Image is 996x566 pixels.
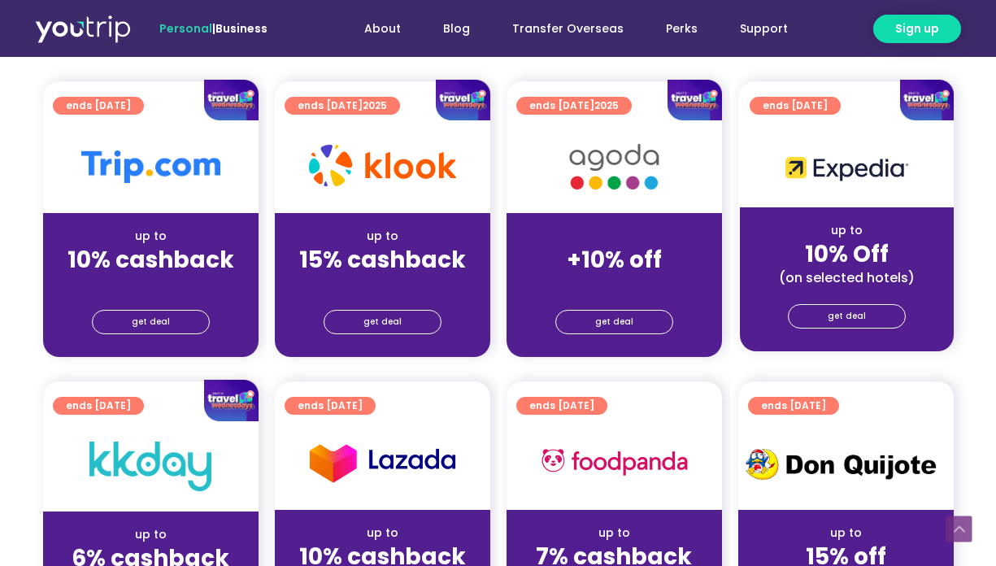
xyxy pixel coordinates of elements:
[56,228,246,245] div: up to
[753,222,941,239] div: up to
[491,14,645,44] a: Transfer Overseas
[132,311,170,333] span: get deal
[363,311,402,333] span: get deal
[288,275,477,292] div: (for stays only)
[285,397,376,415] a: ends [DATE]
[288,228,477,245] div: up to
[828,305,866,328] span: get deal
[298,397,363,415] span: ends [DATE]
[805,238,889,270] strong: 10% Off
[748,397,839,415] a: ends [DATE]
[567,244,662,276] strong: +10% off
[761,397,826,415] span: ends [DATE]
[599,228,629,244] span: up to
[67,244,234,276] strong: 10% cashback
[645,14,719,44] a: Perks
[56,275,246,292] div: (for stays only)
[299,244,466,276] strong: 15% cashback
[516,397,607,415] a: ends [DATE]
[788,304,906,329] a: get deal
[159,20,212,37] span: Personal
[92,310,210,334] a: get deal
[311,14,809,44] nav: Menu
[895,20,939,37] span: Sign up
[159,20,267,37] span: |
[751,525,941,542] div: up to
[520,525,709,542] div: up to
[56,526,246,543] div: up to
[529,397,594,415] span: ends [DATE]
[343,14,422,44] a: About
[422,14,491,44] a: Blog
[555,310,673,334] a: get deal
[595,311,633,333] span: get deal
[520,275,709,292] div: (for stays only)
[288,525,477,542] div: up to
[753,269,941,286] div: (on selected hotels)
[324,310,441,334] a: get deal
[719,14,809,44] a: Support
[873,15,961,43] a: Sign up
[215,20,267,37] a: Business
